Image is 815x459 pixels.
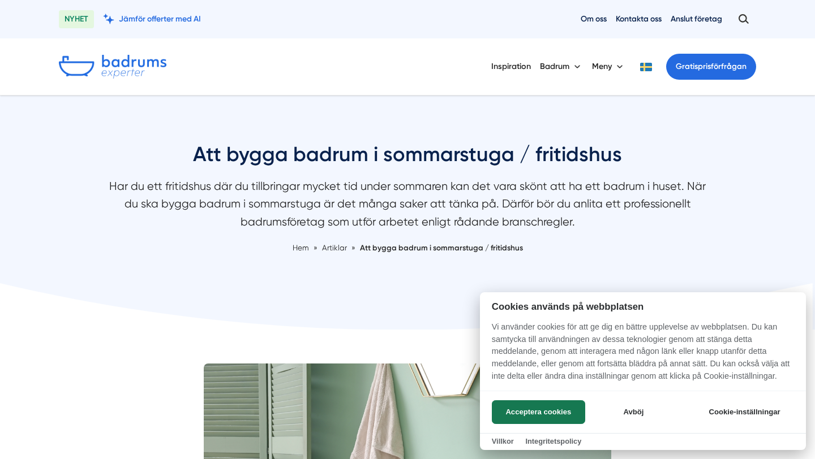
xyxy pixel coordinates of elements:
[525,437,581,445] a: Integritetspolicy
[695,400,794,424] button: Cookie-inställningar
[480,301,806,312] h2: Cookies används på webbplatsen
[480,321,806,390] p: Vi använder cookies för att ge dig en bättre upplevelse av webbplatsen. Du kan samtycka till anvä...
[589,400,679,424] button: Avböj
[492,400,585,424] button: Acceptera cookies
[492,437,514,445] a: Villkor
